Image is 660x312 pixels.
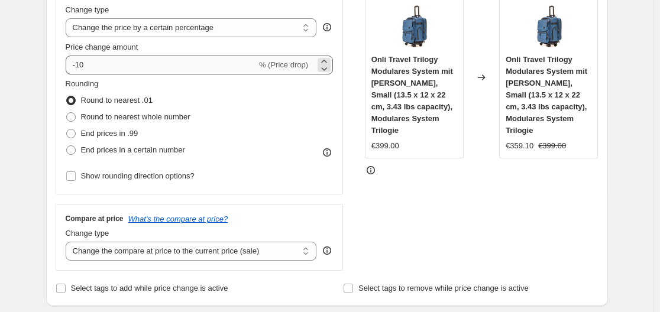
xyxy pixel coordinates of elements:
span: End prices in a certain number [81,145,185,154]
img: 81IwUJIrqxL_80x.jpg [390,3,438,50]
span: Select tags to add while price change is active [71,284,228,292]
span: Show rounding direction options? [81,171,195,180]
h3: Compare at price [66,214,124,223]
span: Rounding [66,79,99,88]
span: Onli Travel Trilogy Modulares System mit [PERSON_NAME], Small (13.5 x 12 x 22 cm, 3.43 lbs capaci... [371,55,453,135]
button: What's the compare at price? [128,214,228,223]
strike: €399.00 [538,140,566,152]
div: €399.00 [371,140,399,152]
div: help [321,21,333,33]
img: 81IwUJIrqxL_80x.jpg [525,3,572,50]
span: Round to nearest whole number [81,112,190,121]
span: End prices in .99 [81,129,138,138]
span: Select tags to remove while price change is active [358,284,529,292]
input: -15 [66,56,257,74]
span: Round to nearest .01 [81,96,153,105]
div: help [321,245,333,256]
span: % (Price drop) [259,60,308,69]
span: Price change amount [66,43,138,51]
span: Onli Travel Trilogy Modulares System mit [PERSON_NAME], Small (13.5 x 12 x 22 cm, 3.43 lbs capaci... [506,55,587,135]
span: Change type [66,229,109,238]
span: Change type [66,5,109,14]
div: €359.10 [506,140,533,152]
